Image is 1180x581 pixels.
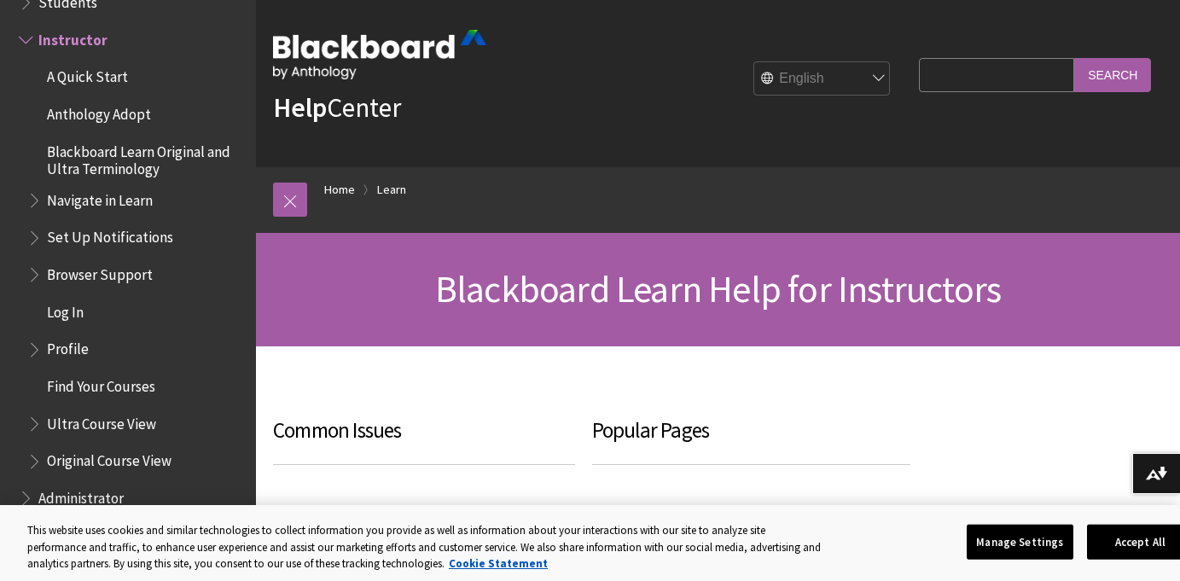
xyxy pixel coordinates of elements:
[273,90,401,125] a: HelpCenter
[47,260,153,283] span: Browser Support
[592,504,709,524] a: Quick start guide
[47,447,171,470] span: Original Course View
[47,298,84,321] span: Log In
[47,335,89,358] span: Profile
[1074,58,1151,91] input: Search
[449,556,548,571] a: More information about your privacy, opens in a new tab
[754,62,891,96] select: Site Language Selector
[967,524,1073,560] button: Manage Settings
[592,415,911,465] h3: Popular Pages
[47,372,155,395] span: Find Your Courses
[47,224,173,247] span: Set Up Notifications
[273,504,448,524] a: Make my course available
[273,90,327,125] strong: Help
[273,415,575,465] h3: Common Issues
[435,265,1001,312] span: Blackboard Learn Help for Instructors
[273,30,486,79] img: Blackboard by Anthology
[47,100,151,123] span: Anthology Adopt
[38,26,108,49] span: Instructor
[47,186,153,209] span: Navigate in Learn
[47,410,156,433] span: Ultra Course View
[47,63,128,86] span: A Quick Start
[47,137,244,177] span: Blackboard Learn Original and Ultra Terminology
[324,179,355,200] a: Home
[27,522,826,572] div: This website uses cookies and similar technologies to collect information you provide as well as ...
[377,179,406,200] a: Learn
[38,484,124,507] span: Administrator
